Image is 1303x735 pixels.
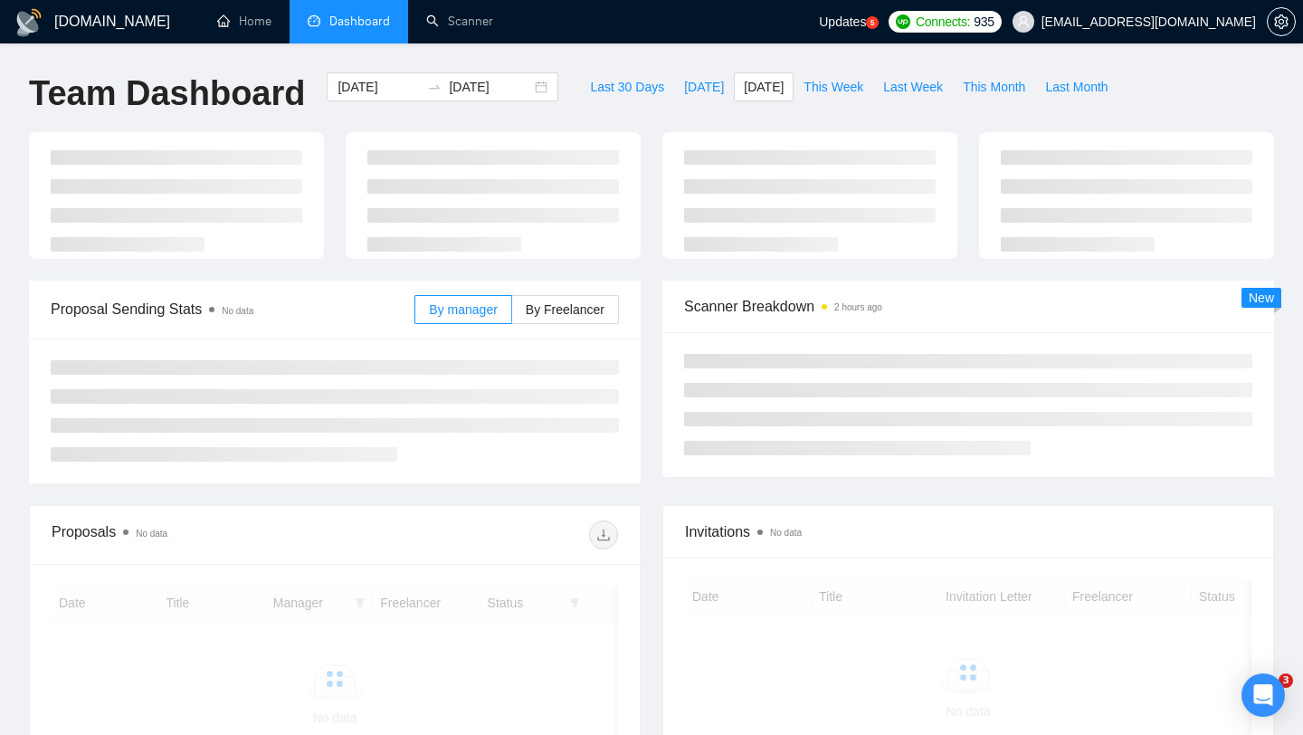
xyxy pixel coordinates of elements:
[916,12,970,32] span: Connects:
[329,14,390,29] span: Dashboard
[427,80,442,94] span: swap-right
[426,14,493,29] a: searchScanner
[1017,15,1030,28] span: user
[1279,673,1293,688] span: 3
[684,77,724,97] span: [DATE]
[580,72,674,101] button: Last 30 Days
[308,14,320,27] span: dashboard
[222,306,253,316] span: No data
[883,77,943,97] span: Last Week
[217,14,271,29] a: homeHome
[1241,673,1285,717] div: Open Intercom Messenger
[896,14,910,29] img: upwork-logo.png
[14,8,43,37] img: logo
[52,520,335,549] div: Proposals
[974,12,994,32] span: 935
[449,77,531,97] input: End date
[873,72,953,101] button: Last Week
[674,72,734,101] button: [DATE]
[1267,7,1296,36] button: setting
[794,72,873,101] button: This Week
[427,80,442,94] span: to
[1035,72,1118,101] button: Last Month
[51,298,414,320] span: Proposal Sending Stats
[684,295,1252,318] span: Scanner Breakdown
[819,14,866,29] span: Updates
[136,529,167,539] span: No data
[338,77,420,97] input: Start date
[429,302,497,317] span: By manager
[770,528,802,538] span: No data
[685,520,1251,543] span: Invitations
[804,77,863,97] span: This Week
[1268,14,1295,29] span: setting
[963,77,1025,97] span: This Month
[1267,14,1296,29] a: setting
[953,72,1035,101] button: This Month
[866,16,879,29] a: 5
[744,77,784,97] span: [DATE]
[590,77,664,97] span: Last 30 Days
[29,72,305,115] h1: Team Dashboard
[734,72,794,101] button: [DATE]
[1045,77,1108,97] span: Last Month
[870,19,875,27] text: 5
[1249,291,1274,305] span: New
[834,302,882,312] time: 2 hours ago
[526,302,604,317] span: By Freelancer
